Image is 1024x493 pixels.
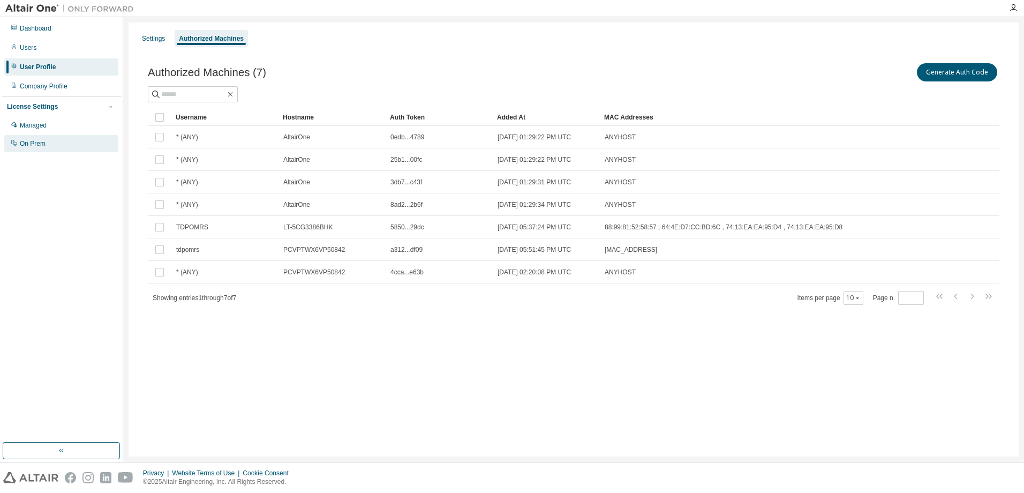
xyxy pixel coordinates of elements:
[82,472,94,483] img: instagram.svg
[176,223,208,231] span: TDPOMRS
[3,472,58,483] img: altair_logo.svg
[283,133,310,141] span: AltairOne
[605,223,842,231] span: 88:99:81:52:58:57 , 64:4E:D7:CC:BD:6C , 74:13:EA:EA:95:D4 , 74:13:EA:EA:95:D8
[7,102,58,111] div: License Settings
[498,245,571,254] span: [DATE] 05:51:45 PM UTC
[390,178,422,186] span: 3db7...c43f
[498,178,571,186] span: [DATE] 01:29:31 PM UTC
[390,268,424,277] span: 4cca...e63b
[243,469,295,477] div: Cookie Consent
[797,291,863,305] span: Items per page
[20,24,51,33] div: Dashboard
[65,472,76,483] img: facebook.svg
[20,139,46,148] div: On Prem
[390,133,424,141] span: 0edb...4789
[20,121,47,130] div: Managed
[605,245,657,254] span: [MAC_ADDRESS]
[390,109,488,126] div: Auth Token
[100,472,111,483] img: linkedin.svg
[20,43,36,52] div: Users
[846,294,861,302] button: 10
[605,155,636,164] span: ANYHOST
[283,178,310,186] span: AltairOne
[605,268,636,277] span: ANYHOST
[283,268,345,277] span: PCVPTWX6VP50842
[497,109,596,126] div: Added At
[605,178,636,186] span: ANYHOST
[390,245,423,254] span: a312...df09
[179,34,244,43] div: Authorized Machines
[148,66,266,79] span: Authorized Machines (7)
[176,245,199,254] span: tdpomrs
[20,63,56,71] div: User Profile
[917,63,997,81] button: Generate Auth Code
[873,291,924,305] span: Page n.
[283,223,333,231] span: LT-5CG3386BHK
[498,133,571,141] span: [DATE] 01:29:22 PM UTC
[143,477,295,487] p: © 2025 Altair Engineering, Inc. All Rights Reserved.
[605,200,636,209] span: ANYHOST
[176,109,274,126] div: Username
[283,109,381,126] div: Hostname
[283,155,310,164] span: AltairOne
[142,34,165,43] div: Settings
[390,155,422,164] span: 25b1...00fc
[20,82,67,91] div: Company Profile
[176,268,198,277] span: * (ANY)
[604,109,887,126] div: MAC Addresses
[176,200,198,209] span: * (ANY)
[498,200,571,209] span: [DATE] 01:29:34 PM UTC
[176,155,198,164] span: * (ANY)
[283,245,345,254] span: PCVPTWX6VP50842
[153,294,236,302] span: Showing entries 1 through 7 of 7
[176,133,198,141] span: * (ANY)
[283,200,310,209] span: AltairOne
[390,200,423,209] span: 8ad2...2b6f
[5,3,139,14] img: Altair One
[498,268,571,277] span: [DATE] 02:20:08 PM UTC
[498,155,571,164] span: [DATE] 01:29:22 PM UTC
[176,178,198,186] span: * (ANY)
[390,223,424,231] span: 5850...29dc
[172,469,243,477] div: Website Terms of Use
[118,472,133,483] img: youtube.svg
[143,469,172,477] div: Privacy
[605,133,636,141] span: ANYHOST
[498,223,571,231] span: [DATE] 05:37:24 PM UTC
